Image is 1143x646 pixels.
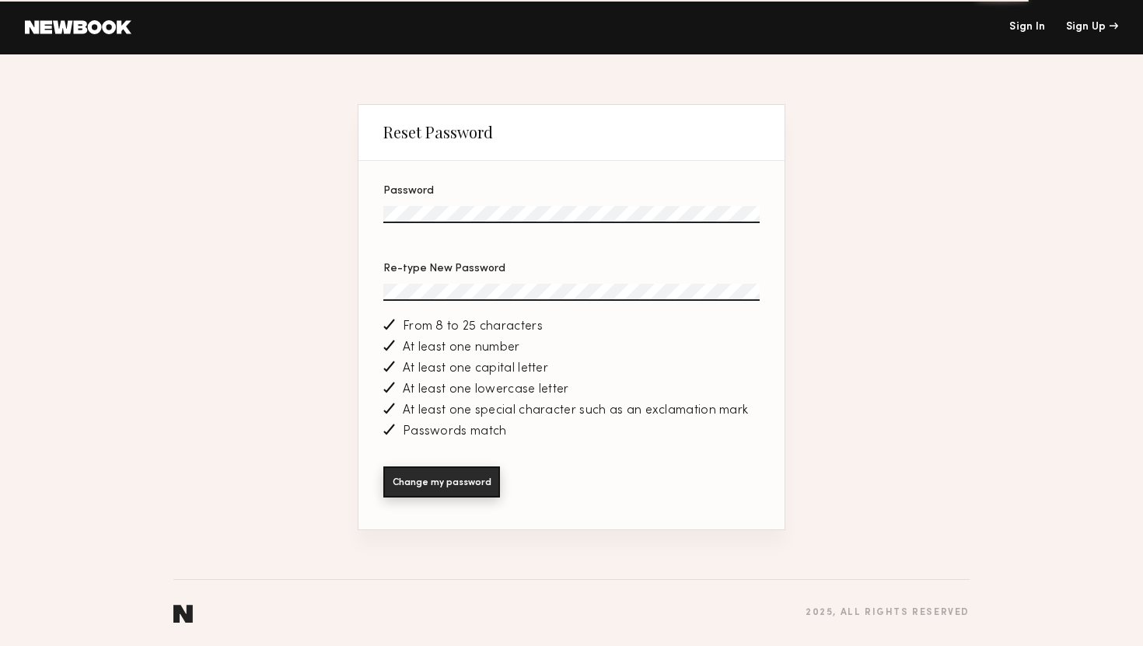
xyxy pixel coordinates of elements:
[1066,22,1118,33] div: Sign Up
[403,404,748,417] span: At least one special character such as an exclamation mark
[383,466,500,498] button: Change my password
[1009,22,1045,33] a: Sign In
[403,383,569,396] span: At least one lowercase letter
[383,284,760,301] input: Re-type New Password
[403,341,520,354] span: At least one number
[403,425,507,438] span: Passwords match
[383,186,760,197] div: Password
[403,320,543,333] span: From 8 to 25 characters
[383,264,760,274] div: Re-type New Password
[383,123,493,141] div: Reset Password
[403,362,548,375] span: At least one capital letter
[383,206,760,223] input: Password
[806,608,970,618] div: 2025 , all rights reserved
